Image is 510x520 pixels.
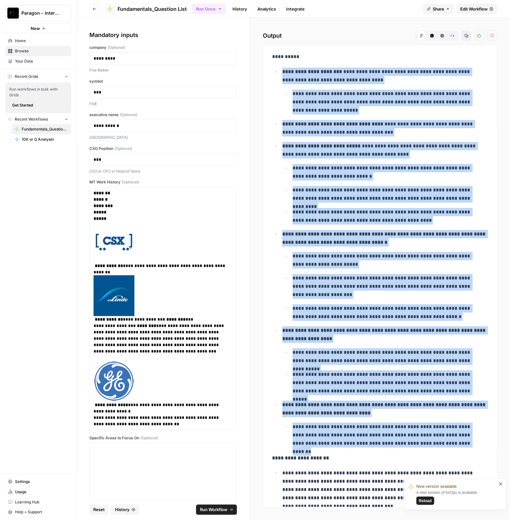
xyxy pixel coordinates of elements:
span: Your Data [15,58,68,64]
label: CXO Position [89,146,237,152]
a: Your Data [5,56,71,66]
span: (Optional) [120,112,137,118]
span: Learning Hub [15,499,68,505]
label: executive name [89,112,237,118]
button: Reset [89,505,109,515]
button: Get Started [9,101,36,109]
a: History [229,4,251,14]
button: Recent Workflows [5,115,71,124]
button: close [499,481,503,487]
button: New [5,24,71,33]
span: Edit Workflow [460,6,488,12]
label: company [89,45,237,50]
a: Home [5,36,71,46]
button: Run Workflow [196,505,237,515]
a: Settings [5,477,71,487]
button: Recent Grids [5,72,71,81]
span: History [115,507,130,513]
a: Usage [5,487,71,497]
span: Paragon - Internal Usage [21,10,60,16]
a: 10K or Q Analyser [12,134,71,145]
p: FIVE [89,101,237,107]
span: Browse [15,48,68,54]
a: Integrate [282,4,308,14]
span: Share [433,6,444,12]
span: New [31,25,40,32]
span: Recent Workflows [15,116,48,122]
span: New version available [416,483,457,490]
span: Home [15,38,68,44]
a: Analytics [254,4,280,14]
label: MT Work History [89,179,237,185]
span: Fundamentals_Question List [22,126,68,132]
label: symbol [89,78,237,84]
button: History [111,505,139,515]
span: Reset [93,507,105,513]
h2: Output [263,31,497,41]
button: Run Once [192,4,226,14]
div: A new version of AirOps is available. [416,490,497,505]
p: Five Below [89,67,237,73]
button: Share [423,4,454,14]
span: Recent Grids [15,74,38,79]
label: Specific Areas to Focus On [89,435,237,441]
span: Run Workflow [200,507,227,513]
span: Fundamentals_Question List [118,5,187,13]
a: Browse [5,46,71,56]
span: (Optional) [122,179,139,185]
button: Help + Support [5,507,71,517]
a: Fundamentals_Question List [12,124,71,134]
span: (Optional) [141,435,158,441]
span: 10K or Q Analyser [22,137,68,142]
span: Usage [15,489,68,495]
img: Paragon - Internal Usage Logo [7,7,19,19]
span: (Optional) [108,45,125,50]
span: (Optional) [115,146,132,152]
div: Mandatory inputs [89,31,237,40]
a: Edit Workflow [456,4,497,14]
a: Learning Hub [5,497,71,507]
span: Settings [15,479,68,485]
button: Reload [416,497,434,505]
a: Fundamentals_Question List [105,4,187,14]
p: [GEOGRAPHIC_DATA] [89,134,237,141]
button: Workspace: Paragon - Internal Usage [5,5,71,21]
span: Help + Support [15,509,68,515]
span: Get Started [12,102,33,108]
span: Reload [419,498,432,504]
span: Run workflows in bulk with Grids [9,86,67,98]
p: CEO or CFO or Head of Sales [89,168,237,175]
